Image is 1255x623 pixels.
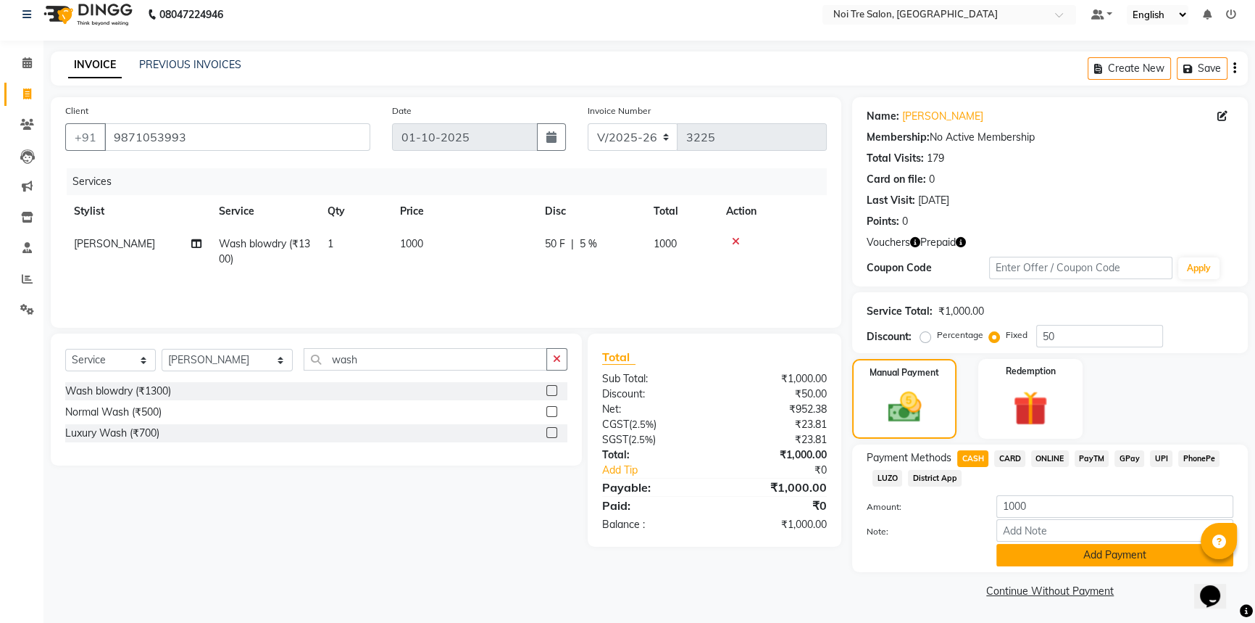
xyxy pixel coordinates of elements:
a: [PERSON_NAME] [902,109,983,124]
label: Manual Payment [870,366,939,379]
div: 0 [929,172,935,187]
label: Amount: [856,500,985,513]
span: 1 [328,237,333,250]
div: Normal Wash (₹500) [65,405,162,420]
input: Search by Name/Mobile/Email/Code [104,123,370,151]
th: Total [645,195,717,228]
label: Invoice Number [588,104,651,117]
th: Action [717,195,827,228]
div: Payable: [591,479,714,496]
span: 2.5% [632,418,654,430]
div: Services [67,168,838,195]
span: SGST [602,433,628,446]
div: Points: [867,214,899,229]
div: ₹23.81 [714,417,838,432]
div: ₹1,000.00 [714,517,838,532]
div: Last Visit: [867,193,915,208]
div: Discount: [867,329,912,344]
span: ONLINE [1031,450,1069,467]
div: ₹1,000.00 [938,304,984,319]
div: 0 [902,214,908,229]
a: Continue Without Payment [855,584,1245,599]
span: | [571,236,574,252]
th: Stylist [65,195,210,228]
th: Qty [319,195,391,228]
label: Redemption [1006,365,1056,378]
a: Add Tip [591,463,735,478]
span: GPay [1114,450,1144,467]
iframe: chat widget [1194,565,1241,608]
div: Service Total: [867,304,933,319]
div: Name: [867,109,899,124]
label: Note: [856,525,985,538]
th: Disc [536,195,645,228]
input: Add Note [996,519,1233,542]
th: Price [391,195,536,228]
div: Wash blowdry (₹1300) [65,384,171,399]
div: ( ) [591,417,714,432]
span: 2.5% [631,434,653,445]
span: 1000 [400,237,423,250]
input: Amount [996,495,1233,518]
div: Net: [591,402,714,417]
div: ₹1,000.00 [714,371,838,387]
span: Total [602,350,635,365]
div: ₹50.00 [714,387,838,402]
a: INVOICE [68,52,122,78]
span: District App [908,470,962,487]
div: Membership: [867,130,930,145]
div: ₹0 [735,463,838,478]
div: Paid: [591,497,714,514]
div: Total: [591,447,714,463]
th: Service [210,195,319,228]
label: Percentage [937,329,983,342]
div: Total Visits: [867,151,924,166]
img: _gift.svg [1002,387,1059,430]
button: Save [1177,57,1227,80]
span: 5 % [580,236,597,252]
div: ( ) [591,432,714,447]
span: Vouchers [867,235,910,250]
span: CGST [602,418,629,431]
span: Prepaid [920,235,956,250]
button: +91 [65,123,106,151]
a: PREVIOUS INVOICES [139,58,241,71]
div: Sub Total: [591,371,714,387]
button: Create New [1088,57,1171,80]
div: Coupon Code [867,260,989,276]
div: ₹0 [714,497,838,514]
label: Date [392,104,412,117]
div: 179 [927,151,944,166]
img: _cash.svg [877,388,932,426]
span: PayTM [1075,450,1109,467]
input: Search or Scan [304,348,547,371]
span: LUZO [872,470,902,487]
div: Balance : [591,517,714,532]
span: Payment Methods [867,450,951,466]
div: ₹1,000.00 [714,479,838,496]
button: Add Payment [996,544,1233,566]
span: 1000 [654,237,677,250]
span: CASH [957,450,988,467]
div: ₹952.38 [714,402,838,417]
input: Enter Offer / Coupon Code [989,257,1172,279]
span: UPI [1150,450,1172,467]
div: No Active Membership [867,130,1233,145]
span: 50 F [545,236,565,252]
label: Client [65,104,88,117]
div: Card on file: [867,172,926,187]
div: ₹23.81 [714,432,838,447]
span: [PERSON_NAME] [74,237,155,250]
button: Apply [1178,257,1219,279]
label: Fixed [1006,329,1027,342]
div: Discount: [591,387,714,402]
span: PhonePe [1178,450,1219,467]
span: CARD [994,450,1025,467]
span: Wash blowdry (₹1300) [219,237,310,265]
div: Luxury Wash (₹700) [65,426,159,441]
div: [DATE] [918,193,949,208]
div: ₹1,000.00 [714,447,838,463]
